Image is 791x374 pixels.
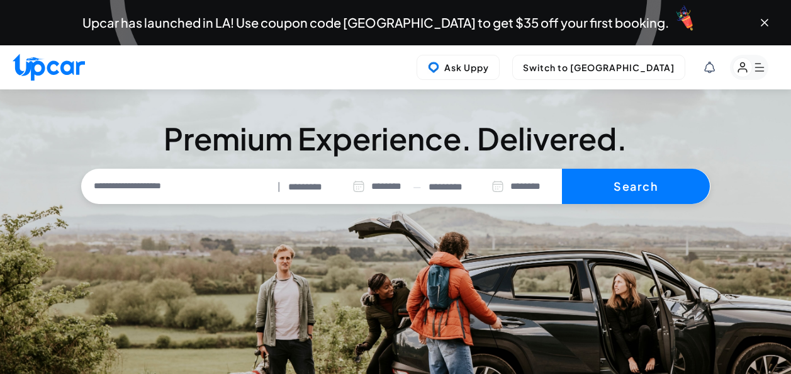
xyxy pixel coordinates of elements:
[82,16,669,29] span: Upcar has launched in LA! Use coupon code [GEOGRAPHIC_DATA] to get $35 off your first booking.
[13,54,85,81] img: Upcar Logo
[413,179,421,194] span: —
[278,179,281,194] span: |
[417,55,500,80] button: Ask Uppy
[512,55,685,80] button: Switch to [GEOGRAPHIC_DATA]
[81,123,710,154] h3: Premium Experience. Delivered.
[427,61,440,74] img: Uppy
[758,16,771,29] button: Close banner
[562,169,710,204] button: Search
